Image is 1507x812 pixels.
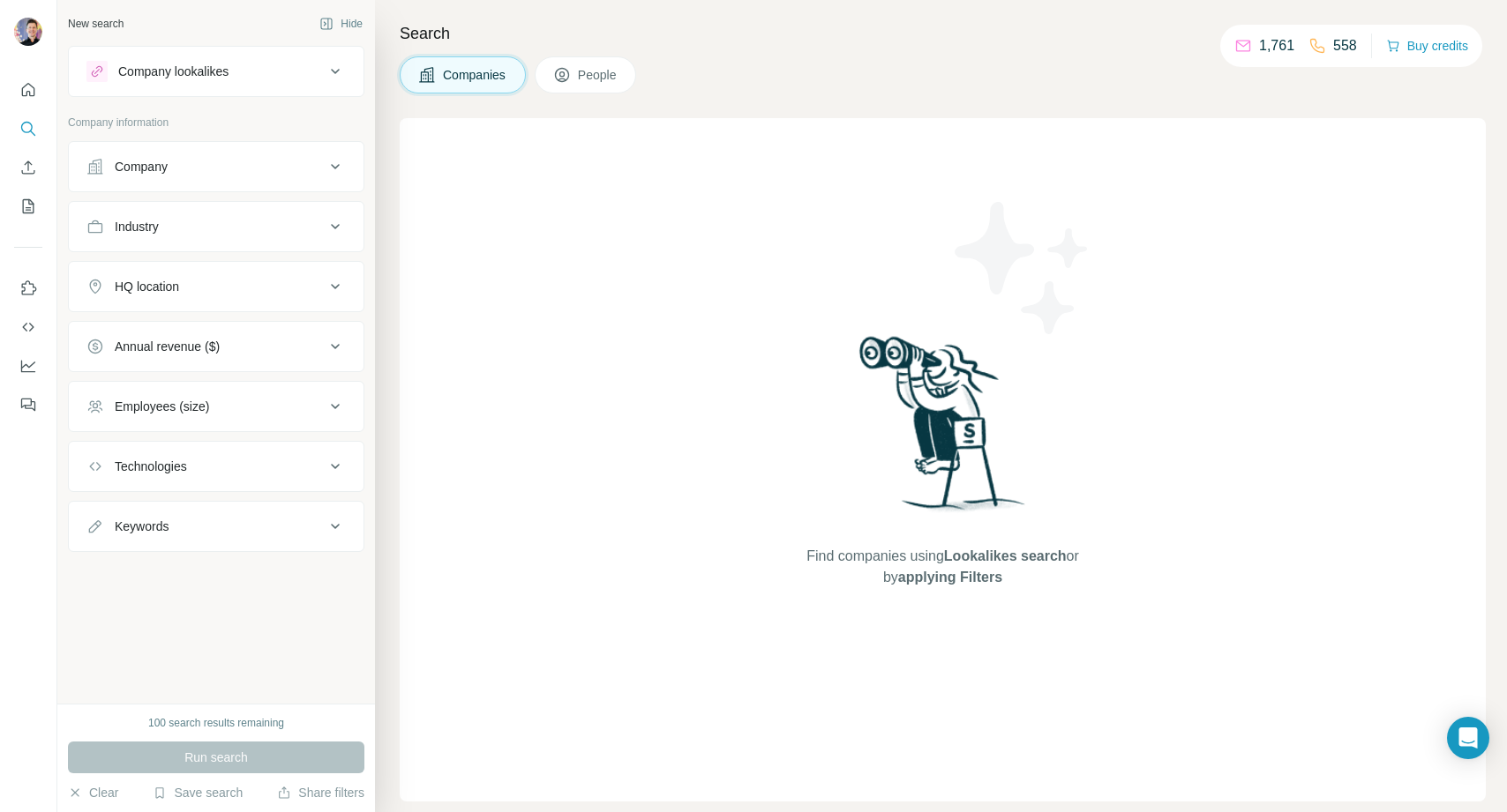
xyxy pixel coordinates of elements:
[14,152,42,183] button: Enrich CSV
[14,350,42,382] button: Dashboard
[115,398,209,415] div: Employees (size)
[1447,717,1489,759] div: Open Intercom Messenger
[115,218,159,235] div: Industry
[307,11,375,37] button: Hide
[14,389,42,421] button: Feedback
[69,385,364,428] button: Employees (size)
[115,278,179,295] div: HQ location
[277,784,364,801] button: Share filters
[14,272,42,304] button: Use Surfe on LinkedIn
[1259,35,1294,56] p: 1,761
[115,518,169,535] div: Keywords
[1386,34,1468,58] button: Buy credits
[115,158,168,175] div: Company
[69,505,364,548] button: Keywords
[69,145,364,188] button: Company
[115,338,220,355] div: Annual revenue ($)
[801,546,1083,588] span: Find companies using or by
[148,715,284,731] div: 100 search results remaining
[944,548,1067,563] span: Lookalikes search
[115,458,187,475] div: Technologies
[153,784,243,801] button: Save search
[14,74,42,106] button: Quick start
[851,332,1035,528] img: Surfe Illustration - Woman searching with binoculars
[14,190,42,222] button: My lists
[68,784,118,801] button: Clear
[443,66,507,84] span: Companies
[1333,35,1357,56] p: 558
[69,445,364,488] button: Technologies
[14,113,42,145] button: Search
[69,325,364,368] button: Annual revenue ($)
[943,189,1102,347] img: Surfe Illustration - Stars
[69,50,364,93] button: Company lookalikes
[400,21,1486,46] h4: Search
[68,115,364,130] p: Company information
[898,570,1002,585] span: applying Filters
[14,311,42,343] button: Use Surfe API
[69,265,364,308] button: HQ location
[118,63,229,80] div: Company lookalikes
[578,66,619,84] span: People
[14,18,42,46] img: Avatar
[68,16,124,32] div: New search
[69,205,364,248] button: Industry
